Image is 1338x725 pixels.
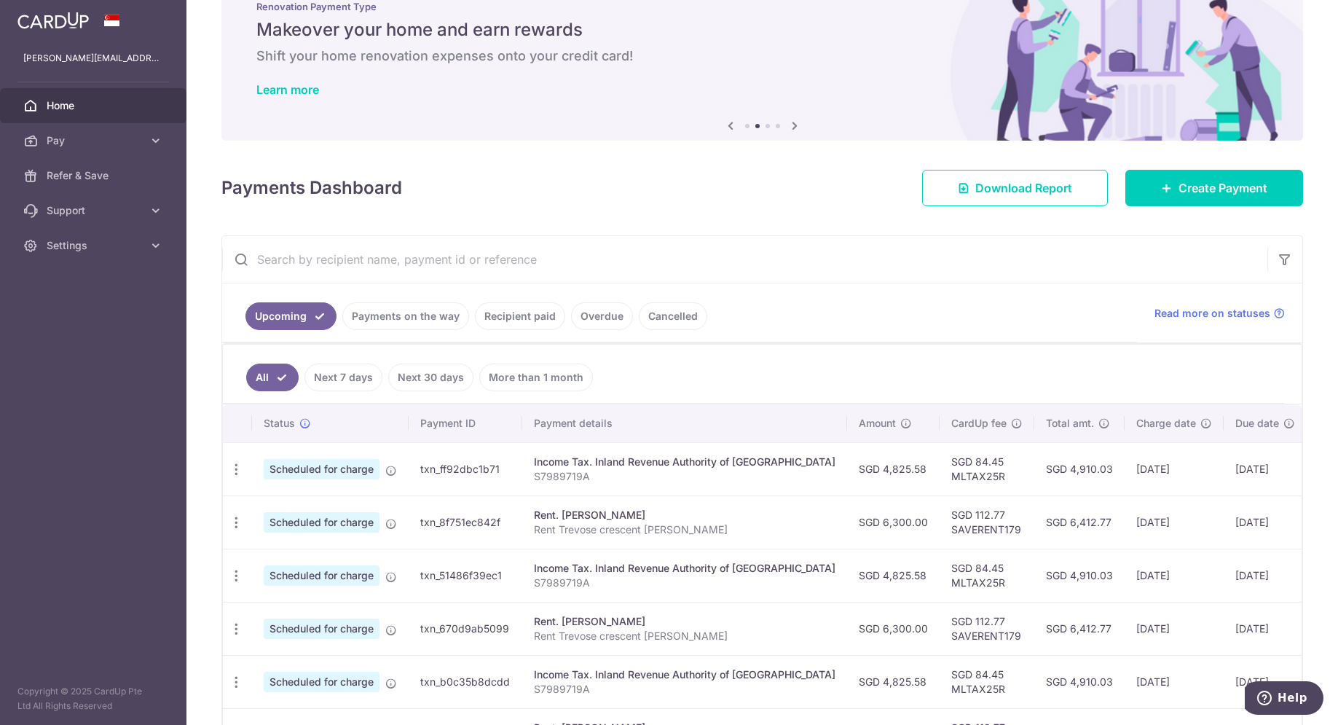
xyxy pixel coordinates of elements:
[1034,549,1125,602] td: SGD 4,910.03
[639,302,707,330] a: Cancelled
[1136,416,1196,431] span: Charge date
[256,82,319,97] a: Learn more
[264,672,379,692] span: Scheduled for charge
[940,495,1034,549] td: SGD 112.77 SAVERENT179
[47,133,143,148] span: Pay
[1224,495,1307,549] td: [DATE]
[1224,442,1307,495] td: [DATE]
[23,51,163,66] p: [PERSON_NAME][EMAIL_ADDRESS][PERSON_NAME][DOMAIN_NAME]
[571,302,633,330] a: Overdue
[1178,179,1267,197] span: Create Payment
[47,98,143,113] span: Home
[245,302,337,330] a: Upcoming
[1046,416,1094,431] span: Total amt.
[522,404,847,442] th: Payment details
[409,549,522,602] td: txn_51486f39ec1
[1034,495,1125,549] td: SGD 6,412.77
[1034,655,1125,708] td: SGD 4,910.03
[534,667,835,682] div: Income Tax. Inland Revenue Authority of [GEOGRAPHIC_DATA]
[256,47,1268,65] h6: Shift your home renovation expenses onto your credit card!
[264,565,379,586] span: Scheduled for charge
[342,302,469,330] a: Payments on the way
[264,619,379,639] span: Scheduled for charge
[1235,416,1279,431] span: Due date
[847,549,940,602] td: SGD 4,825.58
[1125,655,1224,708] td: [DATE]
[1125,495,1224,549] td: [DATE]
[940,442,1034,495] td: SGD 84.45 MLTAX25R
[409,442,522,495] td: txn_ff92dbc1b71
[409,655,522,708] td: txn_b0c35b8dcdd
[256,18,1268,42] h5: Makeover your home and earn rewards
[221,175,402,201] h4: Payments Dashboard
[975,179,1072,197] span: Download Report
[17,12,89,29] img: CardUp
[304,364,382,391] a: Next 7 days
[534,629,835,643] p: Rent Trevose crescent [PERSON_NAME]
[1034,442,1125,495] td: SGD 4,910.03
[1154,306,1285,321] a: Read more on statuses
[1125,442,1224,495] td: [DATE]
[534,561,835,576] div: Income Tax. Inland Revenue Authority of [GEOGRAPHIC_DATA]
[1125,170,1303,206] a: Create Payment
[409,404,522,442] th: Payment ID
[47,238,143,253] span: Settings
[47,203,143,218] span: Support
[922,170,1108,206] a: Download Report
[534,469,835,484] p: S7989719A
[1224,602,1307,655] td: [DATE]
[246,364,299,391] a: All
[264,416,295,431] span: Status
[475,302,565,330] a: Recipient paid
[534,455,835,469] div: Income Tax. Inland Revenue Authority of [GEOGRAPHIC_DATA]
[847,442,940,495] td: SGD 4,825.58
[534,614,835,629] div: Rent. [PERSON_NAME]
[1224,549,1307,602] td: [DATE]
[388,364,473,391] a: Next 30 days
[534,522,835,537] p: Rent Trevose crescent [PERSON_NAME]
[264,512,379,533] span: Scheduled for charge
[47,168,143,183] span: Refer & Save
[1245,681,1323,718] iframe: Opens a widget where you can find more information
[222,236,1267,283] input: Search by recipient name, payment id or reference
[409,495,522,549] td: txn_8f751ec842f
[847,655,940,708] td: SGD 4,825.58
[940,655,1034,708] td: SGD 84.45 MLTAX25R
[479,364,593,391] a: More than 1 month
[847,602,940,655] td: SGD 6,300.00
[1224,655,1307,708] td: [DATE]
[1125,549,1224,602] td: [DATE]
[534,682,835,697] p: S7989719A
[940,602,1034,655] td: SGD 112.77 SAVERENT179
[1034,602,1125,655] td: SGD 6,412.77
[534,576,835,590] p: S7989719A
[951,416,1007,431] span: CardUp fee
[859,416,896,431] span: Amount
[256,1,1268,12] p: Renovation Payment Type
[264,459,379,479] span: Scheduled for charge
[847,495,940,549] td: SGD 6,300.00
[1154,306,1270,321] span: Read more on statuses
[409,602,522,655] td: txn_670d9ab5099
[940,549,1034,602] td: SGD 84.45 MLTAX25R
[534,508,835,522] div: Rent. [PERSON_NAME]
[1125,602,1224,655] td: [DATE]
